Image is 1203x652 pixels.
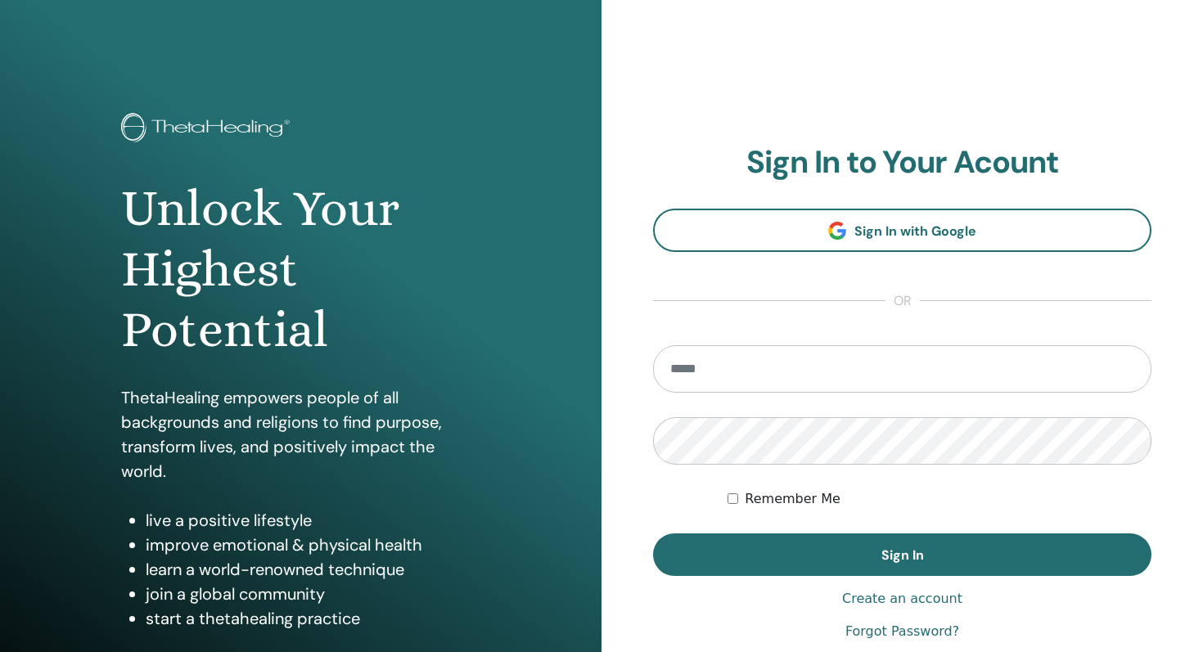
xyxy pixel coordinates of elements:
a: Sign In with Google [653,209,1151,252]
label: Remember Me [745,489,840,509]
span: Sign In with Google [854,223,976,240]
li: join a global community [146,582,481,606]
div: Keep me authenticated indefinitely or until I manually logout [728,489,1151,509]
li: learn a world-renowned technique [146,557,481,582]
li: live a positive lifestyle [146,508,481,533]
a: Forgot Password? [845,622,959,641]
p: ThetaHealing empowers people of all backgrounds and religions to find purpose, transform lives, a... [121,385,481,483]
a: Create an account [842,589,962,609]
span: or [885,291,920,311]
li: start a thetahealing practice [146,606,481,631]
h2: Sign In to Your Acount [653,144,1151,182]
span: Sign In [881,546,924,564]
li: improve emotional & physical health [146,533,481,557]
button: Sign In [653,533,1151,576]
h1: Unlock Your Highest Potential [121,178,481,361]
